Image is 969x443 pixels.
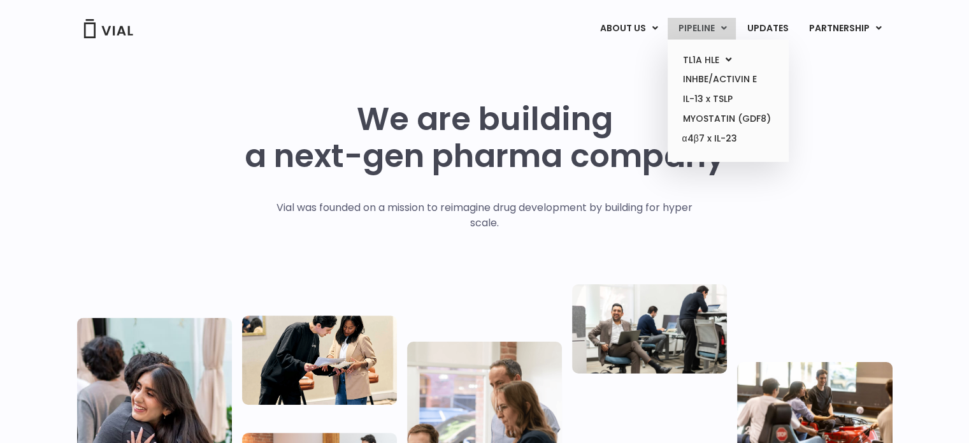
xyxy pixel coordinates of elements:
[798,18,891,40] a: PARTNERSHIPMenu Toggle
[263,200,706,231] p: Vial was founded on a mission to reimagine drug development by building for hyper scale.
[672,89,784,109] a: IL-13 x TSLP
[242,316,397,405] img: Two people looking at a paper talking.
[672,50,784,70] a: TL1A HLEMenu Toggle
[589,18,667,40] a: ABOUT USMenu Toggle
[245,101,725,175] h1: We are building a next-gen pharma company
[572,284,727,373] img: Three people working in an office
[672,69,784,89] a: INHBE/ACTIVIN E
[672,129,784,149] a: α4β7 x IL-23
[83,19,134,38] img: Vial Logo
[736,18,798,40] a: UPDATES
[668,18,736,40] a: PIPELINEMenu Toggle
[672,109,784,129] a: MYOSTATIN (GDF8)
